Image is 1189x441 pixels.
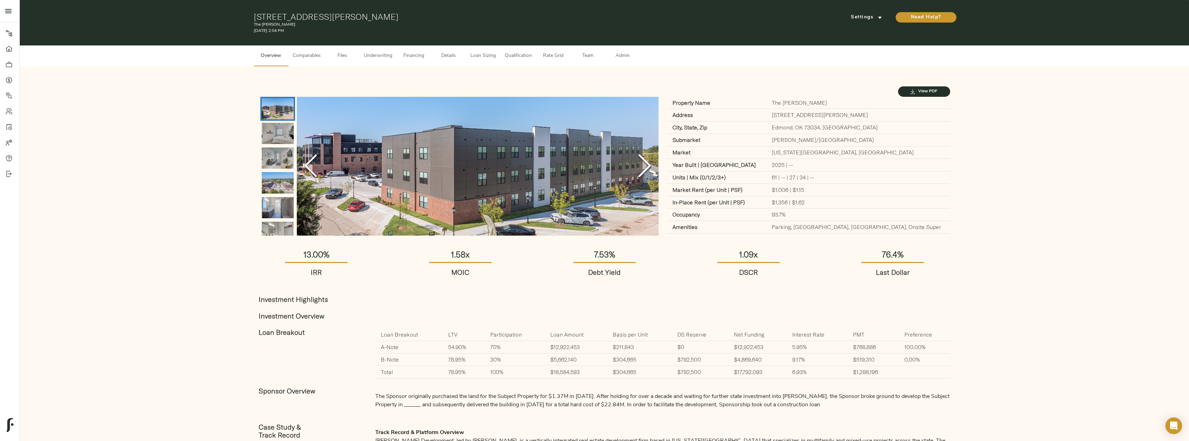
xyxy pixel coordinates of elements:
[259,423,301,439] strong: Case Study & Track Record
[766,134,950,146] td: [PERSON_NAME]/[GEOGRAPHIC_DATA]
[631,127,659,205] button: Next Slide
[882,249,904,260] strong: 76.4%
[259,295,328,304] strong: Investment Highlights
[254,28,721,34] p: [DATE] 2:04 PM
[260,171,295,195] button: Go to Slide 4
[254,12,721,22] h1: [STREET_ADDRESS][PERSON_NAME]
[575,52,601,60] span: Team
[594,249,615,260] strong: 7.53%
[297,97,659,236] div: Go to Slide 1
[259,387,315,395] strong: Sponsor Overview
[443,341,485,353] td: 54.90%
[470,52,496,60] span: Loan Sizing
[588,268,621,277] strong: Debt Yield
[667,209,766,221] th: Occupancy
[667,97,950,234] table: asset overview
[876,268,910,277] strong: Last Dollar
[375,328,443,341] th: Loan Breakout
[766,97,950,109] td: The [PERSON_NAME]
[262,98,294,119] img: campbell-apartments-edmond-ok-alternative-view-of-the-apartment.jpg
[311,268,322,277] strong: IRR
[672,366,729,378] td: $792,500
[898,86,950,97] button: View PDF
[443,353,485,366] td: 78.95%
[451,249,470,260] strong: 1.58x
[766,209,950,221] td: 93.7%
[443,328,485,341] th: LTV
[540,52,567,60] span: Rate Grid
[667,121,766,134] th: City, State, Zip
[375,341,443,353] td: A-Note
[443,366,485,378] td: 78.95%
[899,341,950,353] td: 100.00%
[667,184,766,196] th: Market Rent (per Unit | PSF)
[766,171,950,184] td: 61 | -- | 27 | 34 | --
[739,249,758,260] strong: 1.09x
[254,22,721,28] p: The [PERSON_NAME]
[1165,417,1182,434] div: Open Intercom Messenger
[766,109,950,121] td: [STREET_ADDRESS][PERSON_NAME]
[297,127,325,205] button: Previous Slide
[847,341,899,353] td: $768,886
[787,328,847,341] th: Interest Rate
[787,341,847,353] td: 5.95%
[787,353,847,366] td: 9.17%
[545,366,607,378] td: $18,584,593
[667,146,766,159] th: Market
[401,52,427,60] span: Financing
[667,109,766,121] th: Address
[259,312,324,320] strong: Investment Overview
[485,353,545,366] td: 30%
[364,52,392,60] span: Underwriting
[728,366,787,378] td: $17,792,093
[766,221,950,234] td: Parking, [GEOGRAPHIC_DATA], [GEOGRAPHIC_DATA], Onsite Super
[672,341,729,353] td: $0
[375,366,443,378] td: Total
[262,172,294,193] img: campbell-apartments-edmond-ok-aerial-view-of-the-building-a-and-b.jpg
[545,341,607,353] td: $12,922,453
[262,147,294,169] img: 18-print-217-E-Campbell-St-18-scaled.jpg
[847,13,886,22] span: Settings
[903,13,949,22] span: Need Help?
[766,196,950,209] td: $1,356 | $1.62
[667,134,766,146] th: Submarket
[847,328,899,341] th: PMT
[667,221,766,234] th: Amenities
[607,328,672,341] th: Basis per Unit
[545,328,607,341] th: Loan Amount
[728,353,787,366] td: $4,869,640
[667,171,766,184] th: Units | Mix (0/1/2/3+)
[667,196,766,209] th: In-Place Rent (per Unit | PSF)
[766,146,950,159] td: [US_STATE][GEOGRAPHIC_DATA], [GEOGRAPHIC_DATA]
[905,88,943,95] span: View PDF
[262,222,294,243] img: 36-print-217-E-Campbell-St-37-scaled.jpg
[899,328,950,341] th: Preference
[485,366,545,378] td: 100%
[258,52,284,60] span: Overview
[840,12,893,23] button: Settings
[329,52,355,60] span: Files
[610,52,636,60] span: Admin
[847,366,899,378] td: $1,288,196
[766,121,950,134] td: Edmond, OK 73034, [GEOGRAPHIC_DATA]
[672,328,729,341] th: DS Reserve
[607,341,672,353] td: $211,843
[766,184,950,196] td: $1,006 | $1.15
[672,353,729,366] td: $792,500
[260,97,295,121] button: Go to Slide 1
[259,328,305,337] strong: Loan Breakout
[375,430,464,435] strong: Track Record & Platform Overview
[451,268,469,277] strong: MOIC
[260,121,295,145] button: Go to Slide 2
[787,366,847,378] td: 6.93%
[262,197,294,218] img: campbell-apartments-edmond-ok-2ba-2br---950sf---bedroom-1-restroom.jpg
[7,418,14,432] img: logo
[728,341,787,353] td: $12,922,453
[293,52,321,60] span: Comparables
[297,97,659,236] img: campbell-apartments-edmond-ok-alternative-view-of-the-apartment.jpg
[847,353,899,366] td: $519,310
[375,392,950,409] p: The Sponsor originally purchased the land for the Subject Property for $1.37M in [DATE]. After ho...
[545,353,607,366] td: $5,662,140
[739,268,758,277] strong: DSCR
[260,196,295,220] button: Go to Slide 5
